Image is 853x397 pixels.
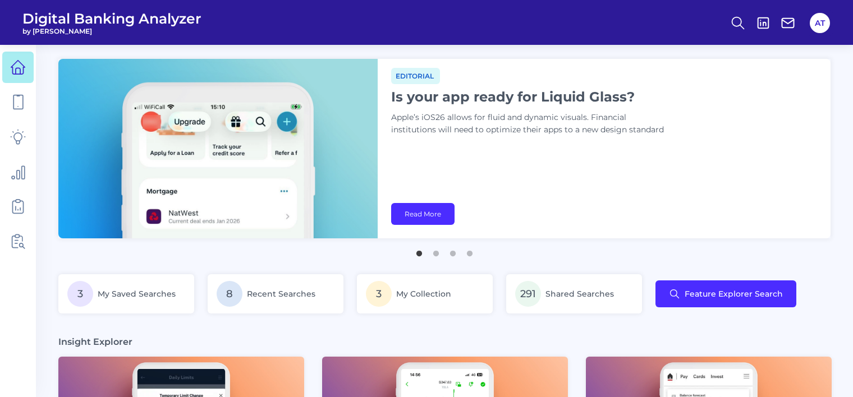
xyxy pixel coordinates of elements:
button: 1 [414,245,425,256]
h3: Insight Explorer [58,336,132,348]
a: 3My Saved Searches [58,274,194,313]
span: 3 [67,281,93,307]
span: Feature Explorer Search [685,289,783,298]
a: Editorial [391,70,440,81]
button: Feature Explorer Search [655,280,796,307]
a: 291Shared Searches [506,274,642,313]
span: Shared Searches [545,289,614,299]
button: 2 [430,245,442,256]
h1: Is your app ready for Liquid Glass? [391,89,672,105]
span: 3 [366,281,392,307]
span: My Collection [396,289,451,299]
a: Read More [391,203,455,225]
span: 291 [515,281,541,307]
span: Digital Banking Analyzer [22,10,201,27]
a: 3My Collection [357,274,493,313]
p: Apple’s iOS26 allows for fluid and dynamic visuals. Financial institutions will need to optimize ... [391,112,672,136]
span: Recent Searches [247,289,315,299]
button: 3 [447,245,458,256]
button: AT [810,13,830,33]
span: My Saved Searches [98,289,176,299]
a: 8Recent Searches [208,274,343,313]
img: bannerImg [58,59,378,238]
button: 4 [464,245,475,256]
span: 8 [217,281,242,307]
span: by [PERSON_NAME] [22,27,201,35]
span: Editorial [391,68,440,84]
